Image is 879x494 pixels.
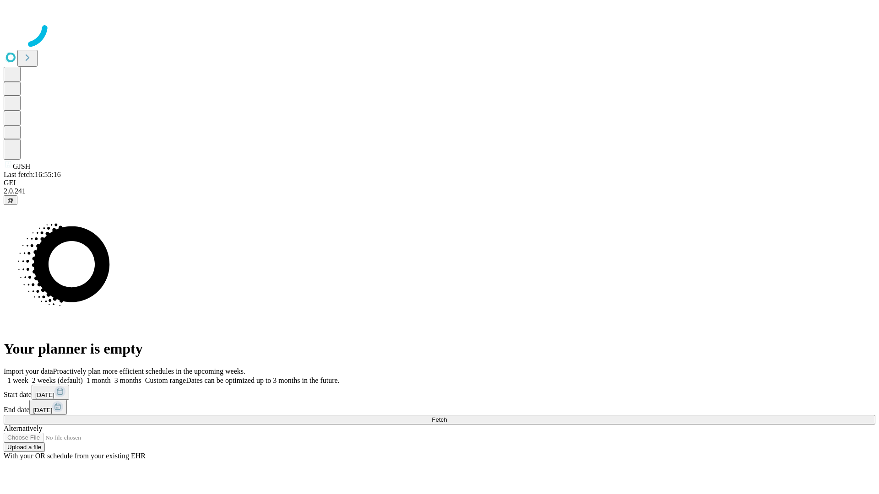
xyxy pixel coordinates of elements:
[4,187,875,195] div: 2.0.241
[32,385,69,400] button: [DATE]
[4,385,875,400] div: Start date
[32,376,83,384] span: 2 weeks (default)
[432,416,447,423] span: Fetch
[4,400,875,415] div: End date
[4,179,875,187] div: GEI
[4,415,875,424] button: Fetch
[114,376,141,384] span: 3 months
[4,340,875,357] h1: Your planner is empty
[4,442,45,452] button: Upload a file
[7,197,14,204] span: @
[4,452,146,460] span: With your OR schedule from your existing EHR
[29,400,67,415] button: [DATE]
[53,367,245,375] span: Proactively plan more efficient schedules in the upcoming weeks.
[4,367,53,375] span: Import your data
[145,376,186,384] span: Custom range
[4,195,17,205] button: @
[4,424,42,432] span: Alternatively
[13,162,30,170] span: GJSH
[186,376,339,384] span: Dates can be optimized up to 3 months in the future.
[4,171,61,178] span: Last fetch: 16:55:16
[87,376,111,384] span: 1 month
[7,376,28,384] span: 1 week
[35,392,54,398] span: [DATE]
[33,407,52,413] span: [DATE]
